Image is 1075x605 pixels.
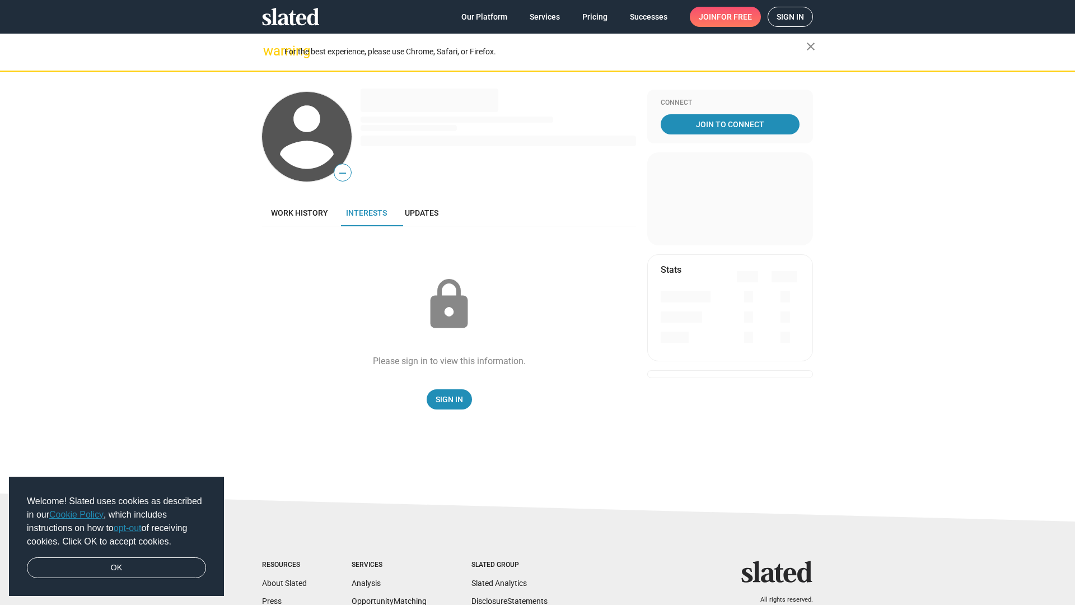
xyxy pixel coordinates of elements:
div: For the best experience, please use Chrome, Safari, or Firefox. [284,44,806,59]
mat-icon: close [804,40,817,53]
span: Join [699,7,752,27]
div: Slated Group [471,561,548,570]
span: Join To Connect [663,114,797,134]
span: for free [717,7,752,27]
span: Pricing [582,7,607,27]
a: Work history [262,199,337,226]
a: Joinfor free [690,7,761,27]
div: Resources [262,561,307,570]
a: Join To Connect [661,114,800,134]
a: Slated Analytics [471,579,527,588]
span: Sign In [436,389,463,409]
span: Updates [405,208,438,217]
span: Work history [271,208,328,217]
a: Sign In [427,389,472,409]
span: Successes [630,7,667,27]
span: — [334,166,351,180]
a: Analysis [352,579,381,588]
a: Cookie Policy [49,510,104,519]
div: Services [352,561,427,570]
a: Interests [337,199,396,226]
a: Sign in [768,7,813,27]
a: Services [521,7,569,27]
span: Interests [346,208,387,217]
mat-card-title: Stats [661,264,681,276]
span: Sign in [777,7,804,26]
a: Pricing [573,7,616,27]
div: Please sign in to view this information. [373,355,526,367]
div: Connect [661,99,800,108]
a: Updates [396,199,447,226]
div: cookieconsent [9,477,224,597]
a: dismiss cookie message [27,557,206,579]
span: Our Platform [461,7,507,27]
a: Successes [621,7,676,27]
a: opt-out [114,523,142,533]
span: Services [530,7,560,27]
mat-icon: warning [263,44,277,58]
a: Our Platform [452,7,516,27]
span: Welcome! Slated uses cookies as described in our , which includes instructions on how to of recei... [27,495,206,548]
a: About Slated [262,579,307,588]
mat-icon: lock [421,277,477,333]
